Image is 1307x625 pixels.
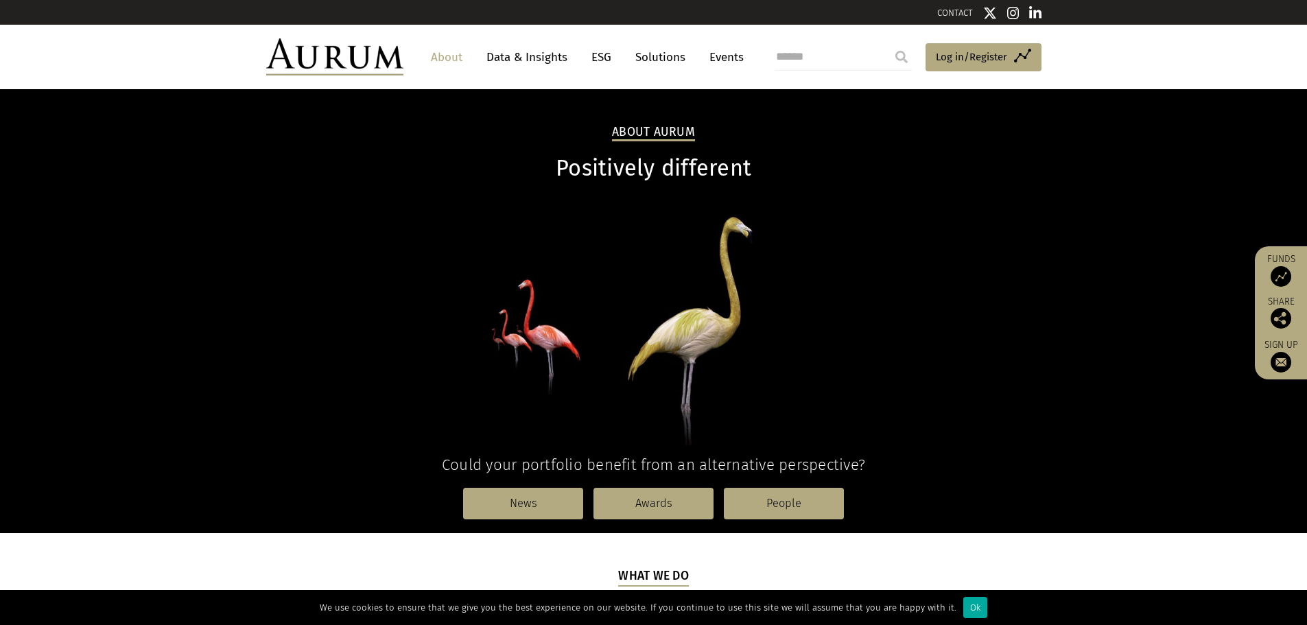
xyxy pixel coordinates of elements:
img: Access Funds [1271,266,1291,287]
div: Share [1262,297,1300,329]
a: Events [703,45,744,70]
a: Awards [593,488,714,519]
img: Instagram icon [1007,6,1020,20]
img: Aurum [266,38,403,75]
img: Sign up to our newsletter [1271,352,1291,373]
img: Linkedin icon [1029,6,1041,20]
input: Submit [888,43,915,71]
a: Solutions [628,45,692,70]
a: Data & Insights [480,45,574,70]
h1: Positively different [266,155,1041,182]
h2: About Aurum [612,125,695,141]
img: Share this post [1271,308,1291,329]
a: People [724,488,844,519]
h4: Could your portfolio benefit from an alternative perspective? [266,456,1041,474]
a: News [463,488,583,519]
div: Ok [963,597,987,618]
a: About [424,45,469,70]
a: Funds [1262,253,1300,287]
span: Log in/Register [936,49,1007,65]
a: CONTACT [937,8,973,18]
a: Log in/Register [926,43,1041,72]
h5: What we do [618,567,689,587]
a: ESG [585,45,618,70]
a: Sign up [1262,339,1300,373]
img: Twitter icon [983,6,997,20]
